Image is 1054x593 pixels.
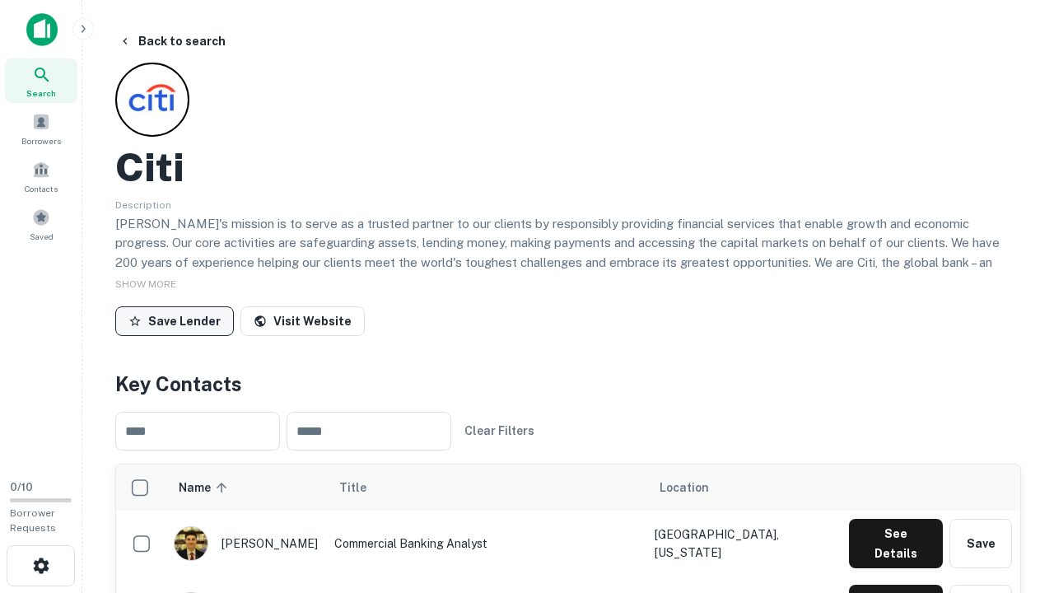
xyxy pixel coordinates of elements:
img: capitalize-icon.png [26,13,58,46]
img: 1753279374948 [175,527,208,560]
a: Visit Website [240,306,365,336]
th: Name [166,465,326,511]
button: Clear Filters [458,416,541,446]
h2: Citi [115,143,184,191]
span: Borrower Requests [10,507,56,534]
div: [PERSON_NAME] [174,526,318,561]
span: 0 / 10 [10,481,33,493]
th: Location [646,465,841,511]
a: Search [5,58,77,103]
button: Save [949,519,1012,568]
iframe: Chat Widget [972,461,1054,540]
td: [GEOGRAPHIC_DATA], [US_STATE] [646,511,841,577]
span: Contacts [25,182,58,195]
span: Description [115,199,171,211]
a: Saved [5,202,77,246]
button: Save Lender [115,306,234,336]
span: Location [660,478,709,497]
p: [PERSON_NAME]'s mission is to serve as a trusted partner to our clients by responsibly providing ... [115,214,1021,311]
span: Name [179,478,232,497]
td: Commercial Banking Analyst [326,511,646,577]
span: Title [339,478,388,497]
span: Saved [30,230,54,243]
span: SHOW MORE [115,278,176,290]
th: Title [326,465,646,511]
a: Borrowers [5,106,77,151]
span: Search [26,86,56,100]
button: Back to search [112,26,232,56]
a: Contacts [5,154,77,198]
span: Borrowers [21,134,61,147]
button: See Details [849,519,943,568]
h4: Key Contacts [115,369,1021,399]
